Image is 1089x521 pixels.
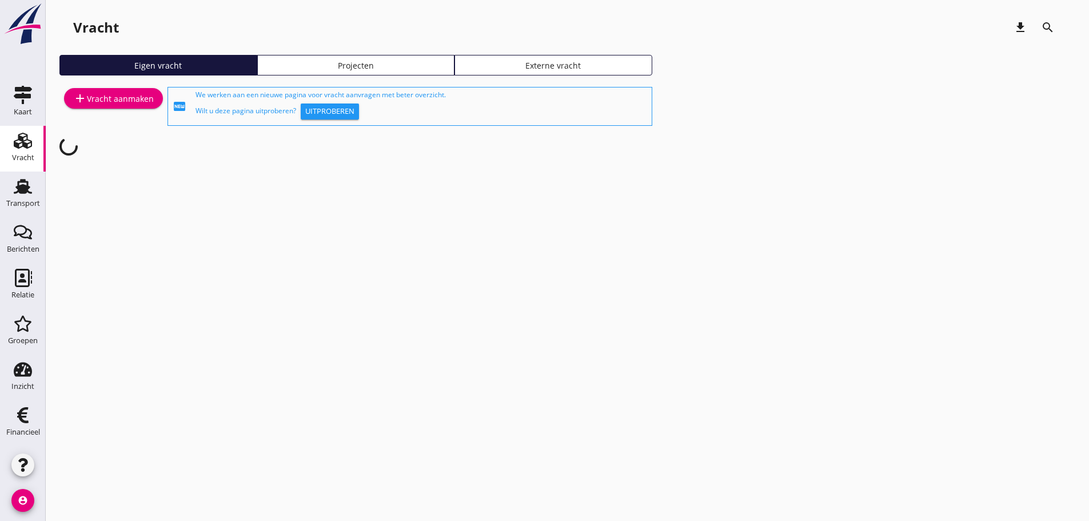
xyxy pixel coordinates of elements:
[460,59,647,71] div: Externe vracht
[7,245,39,253] div: Berichten
[173,100,186,113] i: fiber_new
[14,108,32,116] div: Kaart
[305,106,354,117] div: Uitproberen
[6,428,40,436] div: Financieel
[8,337,38,344] div: Groepen
[196,90,647,123] div: We werken aan een nieuwe pagina voor vracht aanvragen met beter overzicht. Wilt u deze pagina uit...
[11,489,34,512] i: account_circle
[64,88,163,109] a: Vracht aanmaken
[12,154,34,161] div: Vracht
[2,3,43,45] img: logo-small.a267ee39.svg
[73,18,119,37] div: Vracht
[11,291,34,299] div: Relatie
[73,92,154,105] div: Vracht aanmaken
[65,59,252,71] div: Eigen vracht
[262,59,450,71] div: Projecten
[454,55,652,75] a: Externe vracht
[11,383,34,390] div: Inzicht
[6,200,40,207] div: Transport
[1041,21,1055,34] i: search
[59,55,257,75] a: Eigen vracht
[1014,21,1027,34] i: download
[257,55,455,75] a: Projecten
[73,92,87,105] i: add
[301,104,359,120] button: Uitproberen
